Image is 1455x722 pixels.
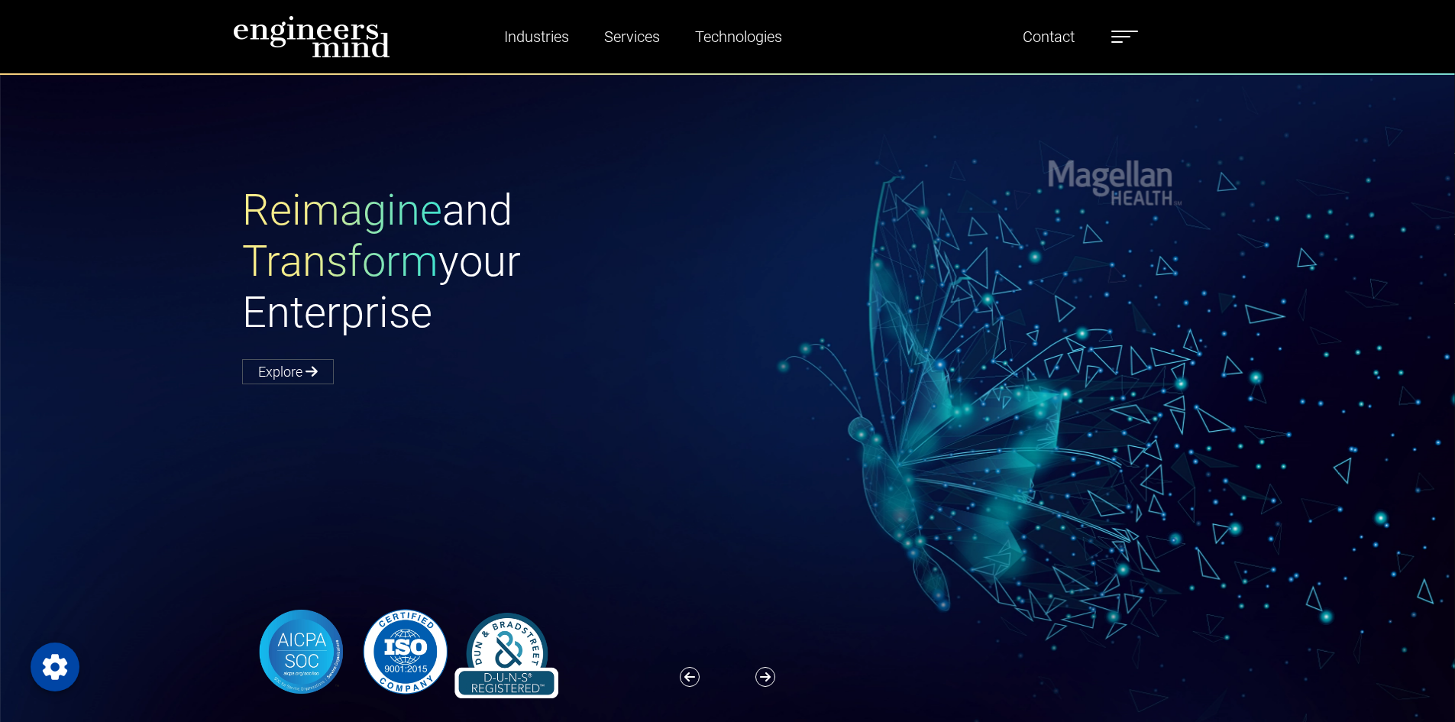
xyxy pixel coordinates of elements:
[498,19,575,54] a: Industries
[233,15,390,58] img: logo
[1017,19,1081,54] a: Contact
[242,185,442,235] span: Reimagine
[242,236,438,287] span: Transform
[689,19,788,54] a: Technologies
[598,19,666,54] a: Services
[242,359,334,384] a: Explore
[242,605,567,698] img: banner-logo
[242,185,728,339] h1: and your Enterprise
